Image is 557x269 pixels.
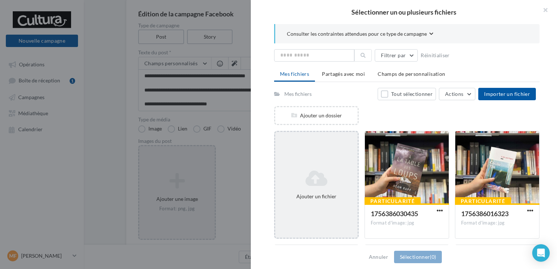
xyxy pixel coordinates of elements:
[371,210,418,218] span: 1756386030435
[322,71,365,77] span: Partagés avec moi
[439,88,475,100] button: Actions
[445,91,463,97] span: Actions
[287,30,427,38] span: Consulter les contraintes attendues pour ce type de campagne
[461,210,509,218] span: 1756386016323
[262,9,545,15] h2: Sélectionner un ou plusieurs fichiers
[394,251,442,263] button: Sélectionner(0)
[532,244,550,262] div: Open Intercom Messenger
[455,197,511,205] div: Particularité
[365,197,421,205] div: Particularité
[280,71,309,77] span: Mes fichiers
[375,49,418,62] button: Filtrer par
[366,253,391,261] button: Annuler
[284,90,312,98] div: Mes fichiers
[287,30,433,39] button: Consulter les contraintes attendues pour ce type de campagne
[378,71,445,77] span: Champs de personnalisation
[418,51,453,60] button: Réinitialiser
[478,88,536,100] button: Importer un fichier
[371,220,443,226] div: Format d'image: jpg
[278,193,355,200] div: Ajouter un fichier
[484,91,530,97] span: Importer un fichier
[430,254,436,260] span: (0)
[461,220,533,226] div: Format d'image: jpg
[275,112,358,119] div: Ajouter un dossier
[378,88,436,100] button: Tout sélectionner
